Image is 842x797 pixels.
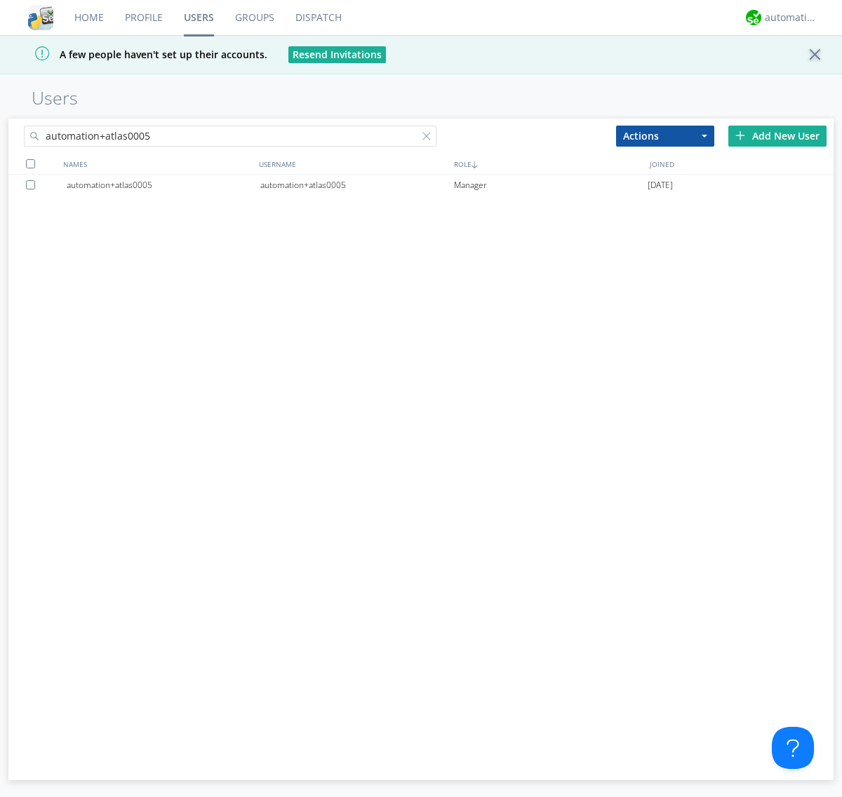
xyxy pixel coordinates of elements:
div: automation+atlas [765,11,817,25]
div: ROLE [450,154,646,174]
img: d2d01cd9b4174d08988066c6d424eccd [746,10,761,25]
span: A few people haven't set up their accounts. [11,48,267,61]
img: plus.svg [735,130,745,140]
div: Add New User [728,126,827,147]
button: Actions [616,126,714,147]
input: Search users [24,126,436,147]
div: USERNAME [255,154,451,174]
div: Manager [454,175,648,196]
div: NAMES [60,154,255,174]
button: Resend Invitations [288,46,386,63]
div: JOINED [646,154,842,174]
div: automation+atlas0005 [67,175,260,196]
div: automation+atlas0005 [260,175,454,196]
iframe: Toggle Customer Support [772,727,814,769]
span: [DATE] [648,175,673,196]
img: cddb5a64eb264b2086981ab96f4c1ba7 [28,5,53,30]
a: automation+atlas0005automation+atlas0005Manager[DATE] [8,175,834,196]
